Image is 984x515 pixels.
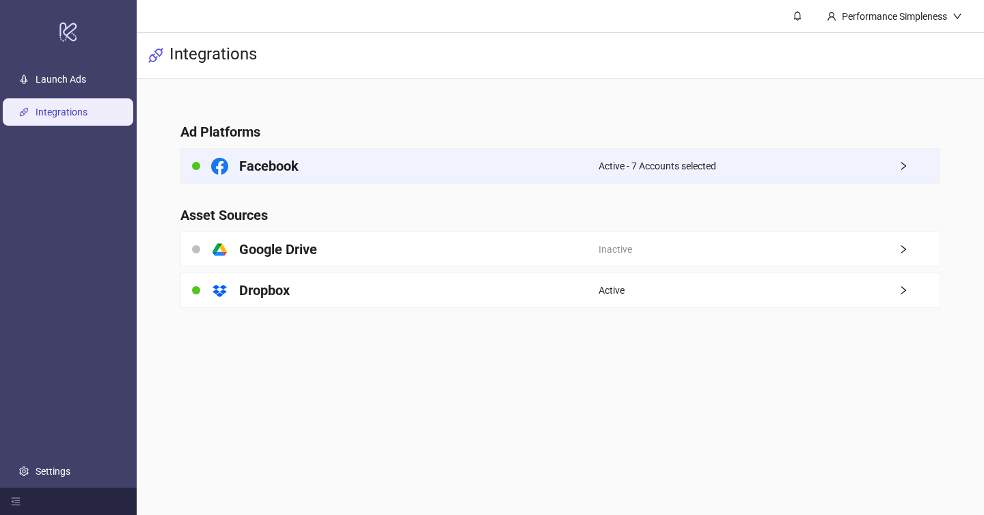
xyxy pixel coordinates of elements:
a: DropboxActiveright [180,273,941,308]
div: Performance Simpleness [836,9,953,24]
span: menu-fold [11,497,20,506]
a: Settings [36,466,70,477]
h4: Facebook [239,156,299,176]
span: Active - 7 Accounts selected [599,158,716,173]
h4: Dropbox [239,281,290,300]
h4: Google Drive [239,240,317,259]
span: Active [599,283,625,298]
span: right [899,286,940,295]
span: right [899,245,940,254]
a: Google DriveInactiveright [180,232,941,267]
span: right [899,161,940,171]
span: api [148,47,164,64]
span: user [827,12,836,21]
a: Integrations [36,107,87,117]
span: down [953,12,962,21]
span: bell [793,11,802,20]
h4: Ad Platforms [180,122,941,141]
span: Inactive [599,242,632,257]
a: FacebookActive - 7 Accounts selectedright [180,148,941,184]
h3: Integrations [169,44,257,67]
a: Launch Ads [36,74,86,85]
h4: Asset Sources [180,206,941,225]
